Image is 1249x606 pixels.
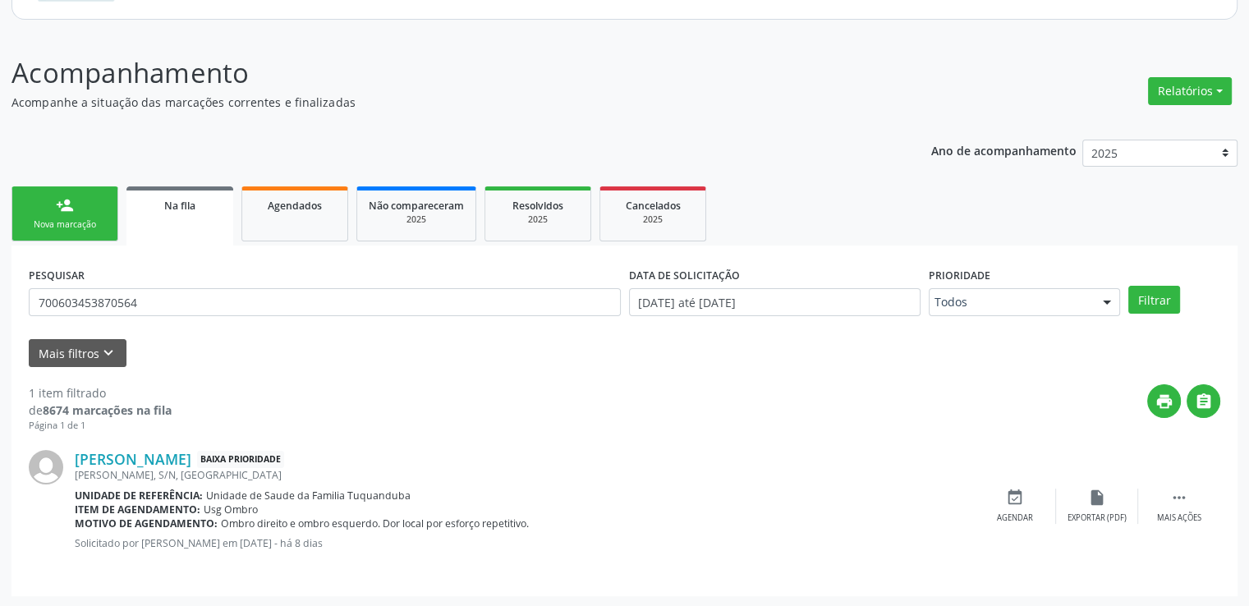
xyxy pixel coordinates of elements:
button: Mais filtroskeyboard_arrow_down [29,339,126,368]
p: Acompanhamento [11,53,870,94]
span: Todos [934,294,1087,310]
div: de [29,402,172,419]
i: insert_drive_file [1088,489,1106,507]
p: Solicitado por [PERSON_NAME] em [DATE] - há 8 dias [75,536,974,550]
button: Filtrar [1128,286,1180,314]
button: print [1147,384,1181,418]
label: Prioridade [929,263,990,288]
label: DATA DE SOLICITAÇÃO [629,263,740,288]
b: Unidade de referência: [75,489,203,503]
span: Cancelados [626,199,681,213]
div: Agendar [997,512,1033,524]
div: 2025 [369,213,464,226]
img: img [29,450,63,484]
div: Exportar (PDF) [1068,512,1127,524]
b: Motivo de agendamento: [75,516,218,530]
input: Selecione um intervalo [629,288,921,316]
div: 1 item filtrado [29,384,172,402]
div: 2025 [497,213,579,226]
label: PESQUISAR [29,263,85,288]
span: Baixa Prioridade [197,451,284,468]
input: Nome, CNS [29,288,621,316]
i: event_available [1006,489,1024,507]
p: Ano de acompanhamento [931,140,1077,160]
span: Agendados [268,199,322,213]
div: Página 1 de 1 [29,419,172,433]
i:  [1170,489,1188,507]
strong: 8674 marcações na fila [43,402,172,418]
span: Na fila [164,199,195,213]
button: Relatórios [1148,77,1232,105]
span: Não compareceram [369,199,464,213]
div: person_add [56,196,74,214]
div: [PERSON_NAME], S/N, [GEOGRAPHIC_DATA] [75,468,974,482]
i:  [1195,393,1213,411]
div: Nova marcação [24,218,106,231]
span: Unidade de Saude da Familia Tuquanduba [206,489,411,503]
i: keyboard_arrow_down [99,344,117,362]
span: Ombro direito e ombro esquerdo. Dor local por esforço repetitivo. [221,516,529,530]
b: Item de agendamento: [75,503,200,516]
button:  [1187,384,1220,418]
a: [PERSON_NAME] [75,450,191,468]
span: Usg Ombro [204,503,258,516]
p: Acompanhe a situação das marcações correntes e finalizadas [11,94,870,111]
div: Mais ações [1157,512,1201,524]
span: Resolvidos [512,199,563,213]
div: 2025 [612,213,694,226]
i: print [1155,393,1173,411]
